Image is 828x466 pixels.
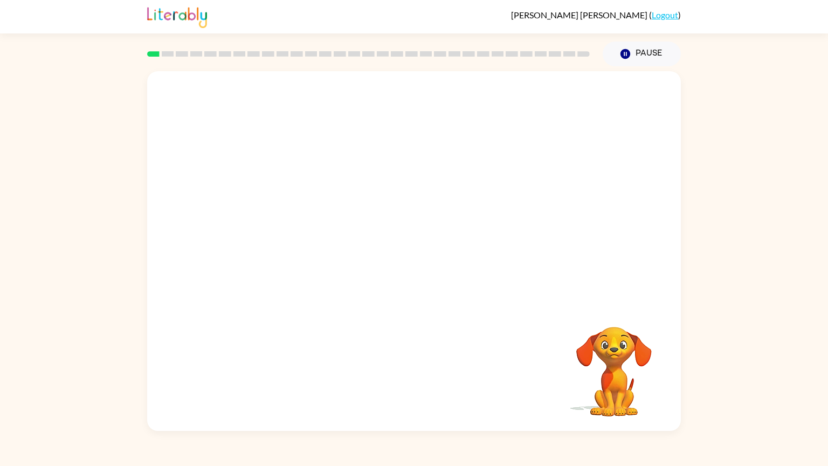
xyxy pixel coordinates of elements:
[560,310,668,418] video: Your browser must support playing .mp4 files to use Literably. Please try using another browser.
[511,10,681,20] div: ( )
[652,10,678,20] a: Logout
[603,42,681,66] button: Pause
[147,4,207,28] img: Literably
[511,10,649,20] span: [PERSON_NAME] [PERSON_NAME]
